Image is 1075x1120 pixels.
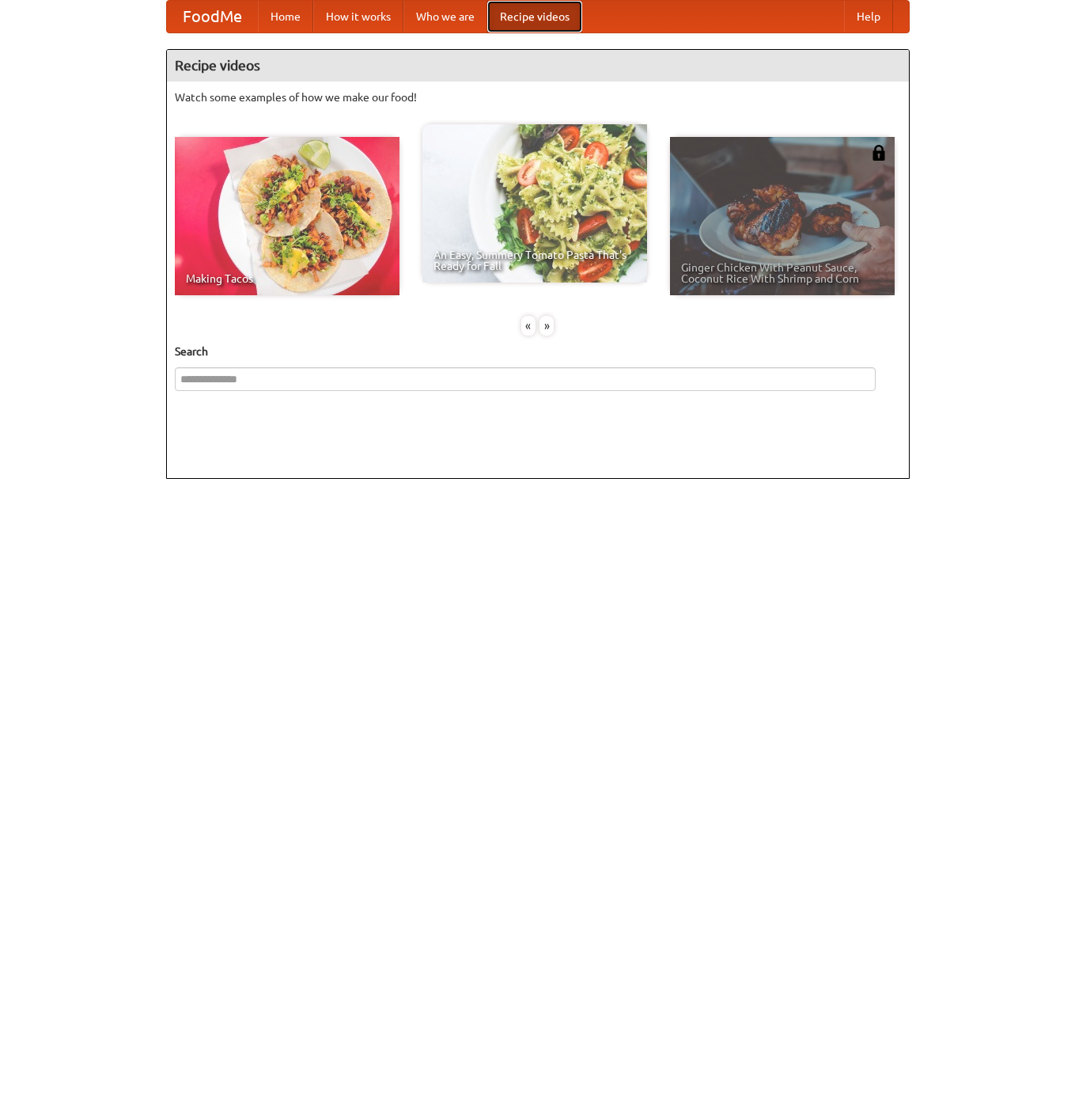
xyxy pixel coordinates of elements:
div: « [521,316,536,336]
h5: Search [175,344,901,359]
a: How it works [313,1,403,32]
a: An Easy, Summery Tomato Pasta That's Ready for Fall [422,124,647,283]
a: Home [258,1,313,32]
p: Watch some examples of how we make our food! [175,89,901,105]
h4: Recipe videos [167,50,909,82]
div: » [539,316,554,336]
a: Who we are [403,1,487,32]
img: 483408.png [871,145,887,161]
a: Recipe videos [487,1,582,32]
a: FoodMe [167,1,258,32]
a: Help [844,1,893,32]
a: Making Tacos [175,137,399,295]
span: Making Tacos [186,273,388,284]
span: An Easy, Summery Tomato Pasta That's Ready for Fall [433,249,636,271]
